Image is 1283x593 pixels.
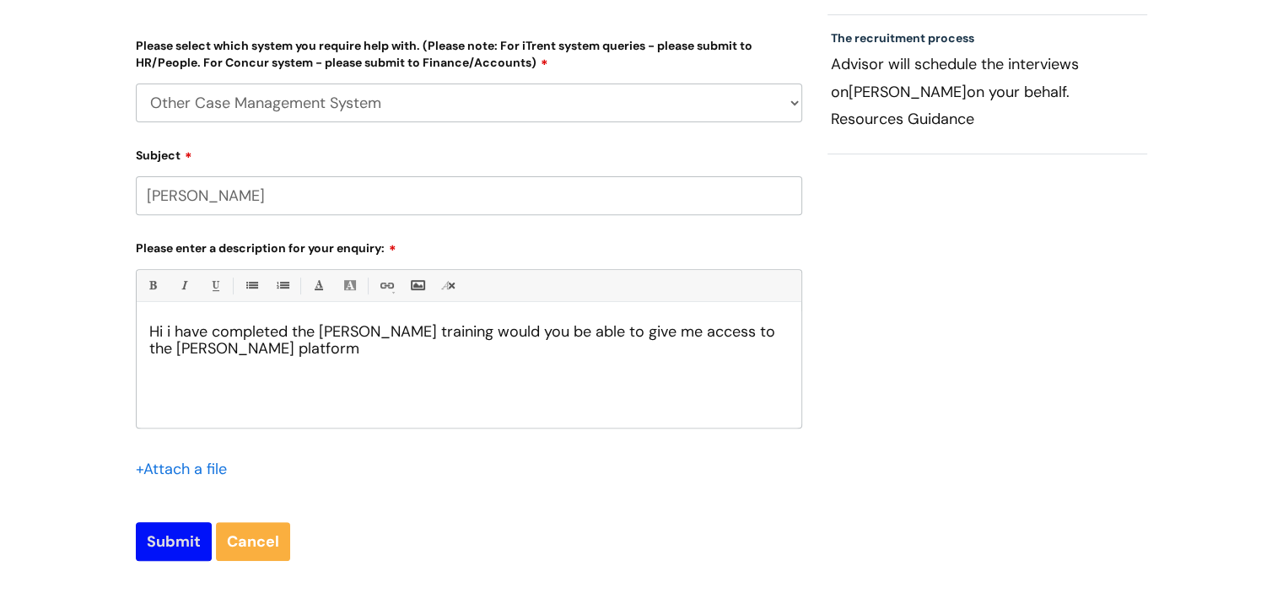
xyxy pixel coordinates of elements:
label: Subject [136,143,802,163]
a: Link [375,275,396,296]
span: + [136,459,143,479]
a: Font Color [308,275,329,296]
div: Attach a file [136,456,237,482]
a: The recruitment process [831,30,974,46]
a: Remove formatting (Ctrl-\) [438,275,459,296]
a: Bold (Ctrl-B) [142,275,163,296]
a: Back Color [339,275,360,296]
a: 1. Ordered List (Ctrl-Shift-8) [272,275,293,296]
a: Insert Image... [407,275,428,296]
span: Hi i have completed the [PERSON_NAME] training would you be able to give me access to the [PERSON... [149,321,775,358]
a: Cancel [216,522,290,561]
label: Please select which system you require help with. (Please note: For iTrent system queries - pleas... [136,35,802,70]
p: Advisor will schedule the interviews on on your behalf. Resources Guidance [831,51,1145,132]
input: Submit [136,522,212,561]
a: Italic (Ctrl-I) [173,275,194,296]
a: • Unordered List (Ctrl-Shift-7) [240,275,261,296]
label: Please enter a description for your enquiry: [136,235,802,256]
a: Underline(Ctrl-U) [204,275,225,296]
span: [PERSON_NAME] [849,82,967,102]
